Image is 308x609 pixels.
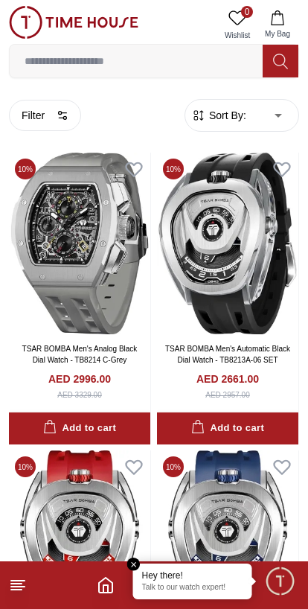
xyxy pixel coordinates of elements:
[127,558,141,571] em: Close tooltip
[15,159,36,179] span: 10 %
[9,153,150,334] img: TSAR BOMBA Men's Analog Black Dial Watch - TB8214 C-Grey
[264,565,297,598] div: Chat Widget
[191,108,246,123] button: Sort By:
[163,456,184,477] span: 10 %
[196,372,259,386] h4: AED 2661.00
[157,412,298,444] button: Add to cart
[259,28,296,39] span: My Bag
[163,159,184,179] span: 10 %
[142,583,243,593] p: Talk to our watch expert!
[9,100,81,131] button: Filter
[9,6,138,39] img: ...
[142,570,243,581] div: Hey there!
[48,372,111,386] h4: AED 2996.00
[15,456,36,477] span: 10 %
[256,6,299,44] button: My Bag
[219,30,256,41] span: Wishlist
[219,6,256,44] a: 0Wishlist
[9,412,150,444] button: Add to cart
[97,576,115,594] a: Home
[157,153,298,334] img: TSAR BOMBA Men's Automatic Black Dial Watch - TB8213A-06 SET
[57,389,102,401] div: AED 3329.00
[241,6,253,18] span: 0
[43,420,116,437] div: Add to cart
[205,389,250,401] div: AED 2957.00
[165,345,290,364] a: TSAR BOMBA Men's Automatic Black Dial Watch - TB8213A-06 SET
[206,108,246,123] span: Sort By:
[22,345,138,364] a: TSAR BOMBA Men's Analog Black Dial Watch - TB8214 C-Grey
[191,420,264,437] div: Add to cart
